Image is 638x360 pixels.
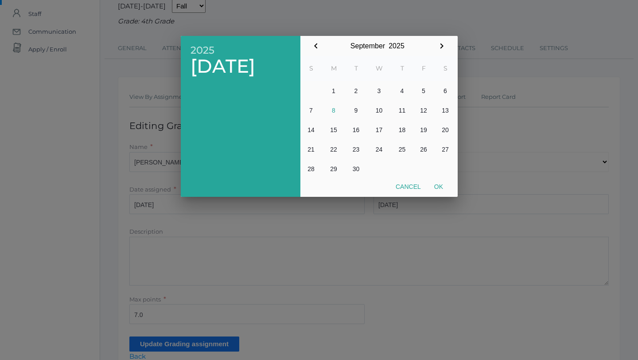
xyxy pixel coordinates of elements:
button: 30 [346,159,367,179]
abbr: Thursday [401,64,404,72]
span: 2025 [191,45,291,56]
button: 15 [322,120,346,140]
abbr: Saturday [443,64,447,72]
button: 3 [367,81,392,101]
button: 7 [300,101,322,120]
button: 27 [435,140,456,159]
button: 5 [413,81,435,101]
button: 14 [300,120,322,140]
button: 9 [346,101,367,120]
button: 18 [392,120,413,140]
button: 20 [435,120,456,140]
button: 29 [322,159,346,179]
button: 4 [392,81,413,101]
button: 21 [300,140,322,159]
button: 13 [435,101,456,120]
button: 6 [435,81,456,101]
button: 28 [300,159,322,179]
button: 10 [367,101,392,120]
button: 8 [322,101,346,120]
abbr: Wednesday [376,64,383,72]
button: Ok [428,179,450,195]
abbr: Tuesday [354,64,358,72]
button: 12 [413,101,435,120]
abbr: Sunday [309,64,313,72]
button: Cancel [389,179,428,195]
button: 17 [367,120,392,140]
button: 23 [346,140,367,159]
button: 1 [322,81,346,101]
button: 26 [413,140,435,159]
button: 19 [413,120,435,140]
button: 2 [346,81,367,101]
span: [DATE] [191,56,291,77]
button: 11 [392,101,413,120]
button: 24 [367,140,392,159]
button: 22 [322,140,346,159]
button: 16 [346,120,367,140]
abbr: Friday [422,64,426,72]
button: 25 [392,140,413,159]
abbr: Monday [331,64,337,72]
